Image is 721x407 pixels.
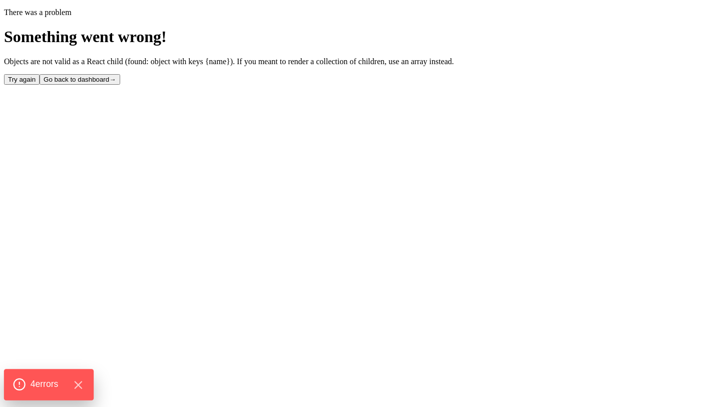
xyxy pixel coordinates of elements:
[4,28,717,46] h1: Something went wrong!
[4,74,40,85] button: Try again
[40,74,120,85] button: Go back to dashboard
[109,76,116,83] span: →
[4,57,717,66] p: Objects are not valid as a React child (found: object with keys {name}). If you meant to render a...
[4,8,717,17] p: There was a problem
